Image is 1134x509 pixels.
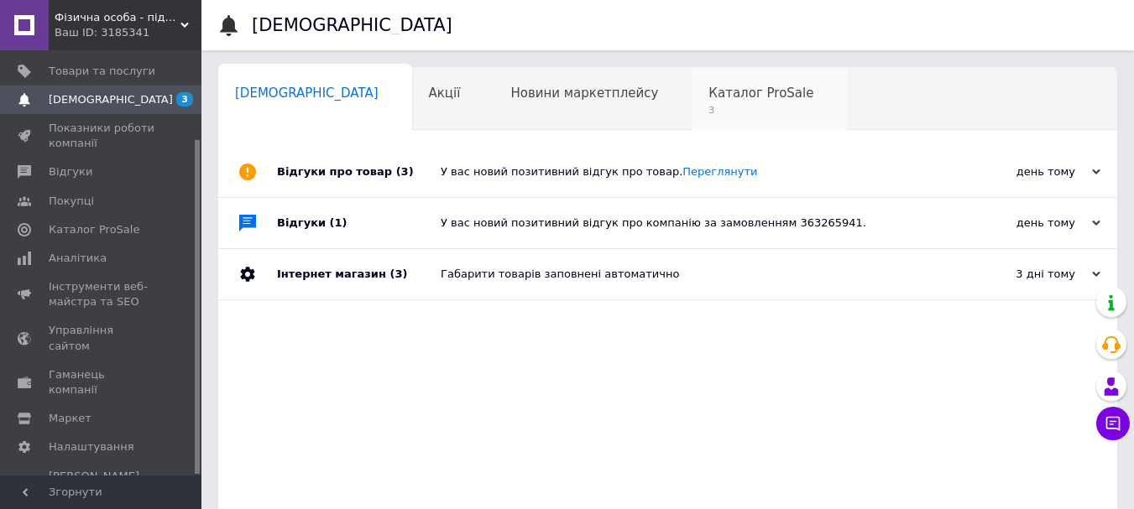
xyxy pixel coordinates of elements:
[49,367,155,397] span: Гаманець компанії
[235,86,379,101] span: [DEMOGRAPHIC_DATA]
[49,222,139,237] span: Каталог ProSale
[49,439,134,454] span: Налаштування
[49,64,155,79] span: Товари та послуги
[1096,407,1130,440] button: Чат з покупцем
[277,198,441,248] div: Відгуки
[49,121,155,151] span: Показники роботи компанії
[933,216,1100,231] div: день тому
[933,267,1100,282] div: 3 дні тому
[429,86,461,101] span: Акції
[441,216,933,231] div: У вас новий позитивний відгук про компанію за замовленням 363265941.
[49,323,155,353] span: Управління сайтом
[176,92,193,106] span: 3
[277,147,441,197] div: Відгуки про товар
[49,279,155,309] span: Інструменти веб-майстра та SEO
[252,15,452,35] h1: [DEMOGRAPHIC_DATA]
[708,86,813,101] span: Каталог ProSale
[49,251,107,266] span: Аналітика
[49,92,173,107] span: [DEMOGRAPHIC_DATA]
[55,25,201,40] div: Ваш ID: 3185341
[49,164,92,179] span: Відгуки
[396,165,414,178] span: (3)
[330,216,348,229] span: (1)
[510,86,658,101] span: Новини маркетплейсу
[49,411,91,426] span: Маркет
[441,164,933,179] div: У вас новий позитивний відгук про товар.
[682,165,757,178] a: Переглянути
[708,104,813,117] span: 3
[55,10,180,25] span: Фізична особа - підприємець Жеребюк Вячеслав Володимирович
[277,249,441,299] div: Інтернет магазин
[933,164,1100,179] div: день тому
[389,267,407,280] span: (3)
[441,267,933,282] div: Габарити товарів заповнені автоматично
[49,194,94,209] span: Покупці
